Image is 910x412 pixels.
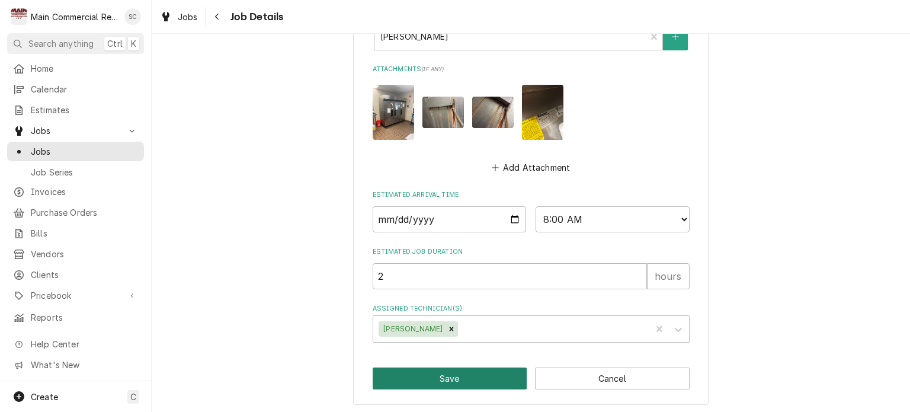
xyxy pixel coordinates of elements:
img: hbp4fGLvS829SRxKjaTM [373,85,414,140]
span: Create [31,392,58,402]
a: Purchase Orders [7,203,144,222]
a: Go to Jobs [7,121,144,140]
div: SC [124,8,141,25]
a: Home [7,59,144,78]
svg: Create New Contact [672,33,679,41]
span: C [130,391,136,403]
div: Main Commercial Refrigeration Service's Avatar [11,8,27,25]
img: EWAjoNaPT6LeQdVgHZWD [422,97,464,128]
button: Search anythingCtrlK [7,33,144,54]
a: Job Series [7,162,144,182]
span: Help Center [31,338,137,350]
label: Estimated Arrival Time [373,190,690,200]
span: Job Details [227,9,284,25]
div: Estimated Arrival Time [373,190,690,232]
a: Go to Pricebook [7,286,144,305]
div: [PERSON_NAME] [379,321,445,337]
span: ( if any ) [421,66,444,72]
label: Attachments [373,65,690,74]
span: Jobs [31,124,120,137]
span: Calendar [31,83,138,95]
a: Estimates [7,100,144,120]
span: Jobs [178,11,198,23]
span: Search anything [28,37,94,50]
span: Vendors [31,248,138,260]
span: What's New [31,359,137,371]
div: Main Commercial Refrigeration Service [31,11,118,23]
span: K [131,37,136,50]
button: Cancel [535,368,690,389]
a: Vendors [7,244,144,264]
a: Reports [7,308,144,327]
div: Assigned Technician(s) [373,304,690,343]
span: Jobs [31,145,138,158]
a: Jobs [155,7,203,27]
span: Job Series [31,166,138,178]
a: Bills [7,223,144,243]
div: Estimated Job Duration [373,247,690,289]
div: Remove Caleb Gorton [445,321,458,337]
span: Reports [31,311,138,324]
span: Bills [31,227,138,239]
span: Clients [31,269,138,281]
a: Jobs [7,142,144,161]
span: Purchase Orders [31,206,138,219]
a: Invoices [7,182,144,202]
button: Save [373,368,527,389]
img: ao8JXvg9S8CfaLpuncKI [472,97,514,128]
span: Ctrl [107,37,123,50]
div: hours [647,263,690,289]
a: Go to Help Center [7,334,144,354]
span: Pricebook [31,289,120,302]
div: Button Group Row [373,368,690,389]
button: Create New Contact [663,23,688,50]
span: Home [31,62,138,75]
a: Clients [7,265,144,285]
div: Button Group [373,368,690,389]
button: Add Attachment [489,159,572,175]
label: Assigned Technician(s) [373,304,690,314]
label: Estimated Job Duration [373,247,690,257]
span: Estimates [31,104,138,116]
div: Sharon Campbell's Avatar [124,8,141,25]
input: Date [373,206,527,232]
button: Navigate back [208,7,227,26]
img: bTfSb5j4RmcwtaUFDbFQ [522,85,563,140]
a: Go to What's New [7,355,144,375]
div: M [11,8,27,25]
a: Calendar [7,79,144,99]
select: Time Select [536,206,690,232]
div: Attachments [373,65,690,175]
span: Invoices [31,186,138,198]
